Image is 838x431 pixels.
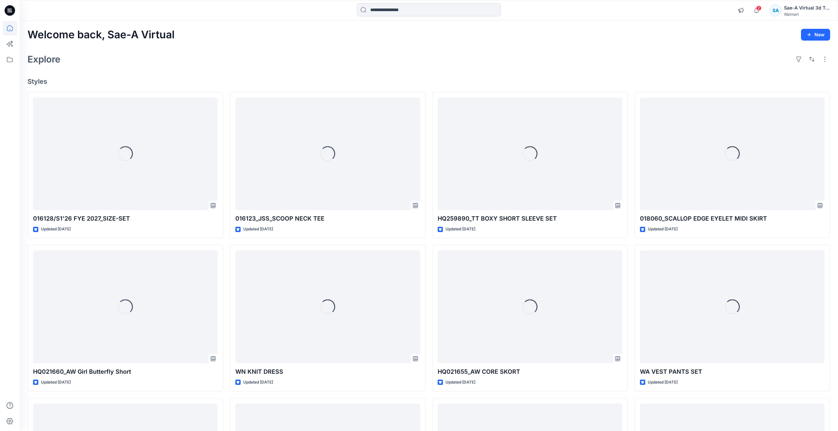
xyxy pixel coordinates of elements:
[33,367,218,376] p: HQ021660_AW Girl Butterfly Short
[648,379,678,386] p: Updated [DATE]
[784,12,830,17] div: Walmart
[243,226,273,233] p: Updated [DATE]
[33,214,218,223] p: 016128/S1'26 FYE 2027_SIZE-SET
[770,5,781,16] div: SA
[446,226,475,233] p: Updated [DATE]
[27,29,174,41] h2: Welcome back, Sae-A Virtual
[756,6,761,11] span: 2
[235,214,420,223] p: 016123_JSS_SCOOP NECK TEE
[41,379,71,386] p: Updated [DATE]
[446,379,475,386] p: Updated [DATE]
[784,4,830,12] div: Sae-A Virtual 3d Team
[41,226,71,233] p: Updated [DATE]
[27,54,61,64] h2: Explore
[235,367,420,376] p: WN KNIT DRESS
[801,29,830,41] button: New
[640,214,825,223] p: 018060_SCALLOP EDGE EYELET MIDI SKIRT
[438,367,622,376] p: HQ021655_AW CORE SKORT
[648,226,678,233] p: Updated [DATE]
[438,214,622,223] p: HQ259890_TT BOXY SHORT SLEEVE SET
[27,78,830,85] h4: Styles
[243,379,273,386] p: Updated [DATE]
[640,367,825,376] p: WA VEST PANTS SET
